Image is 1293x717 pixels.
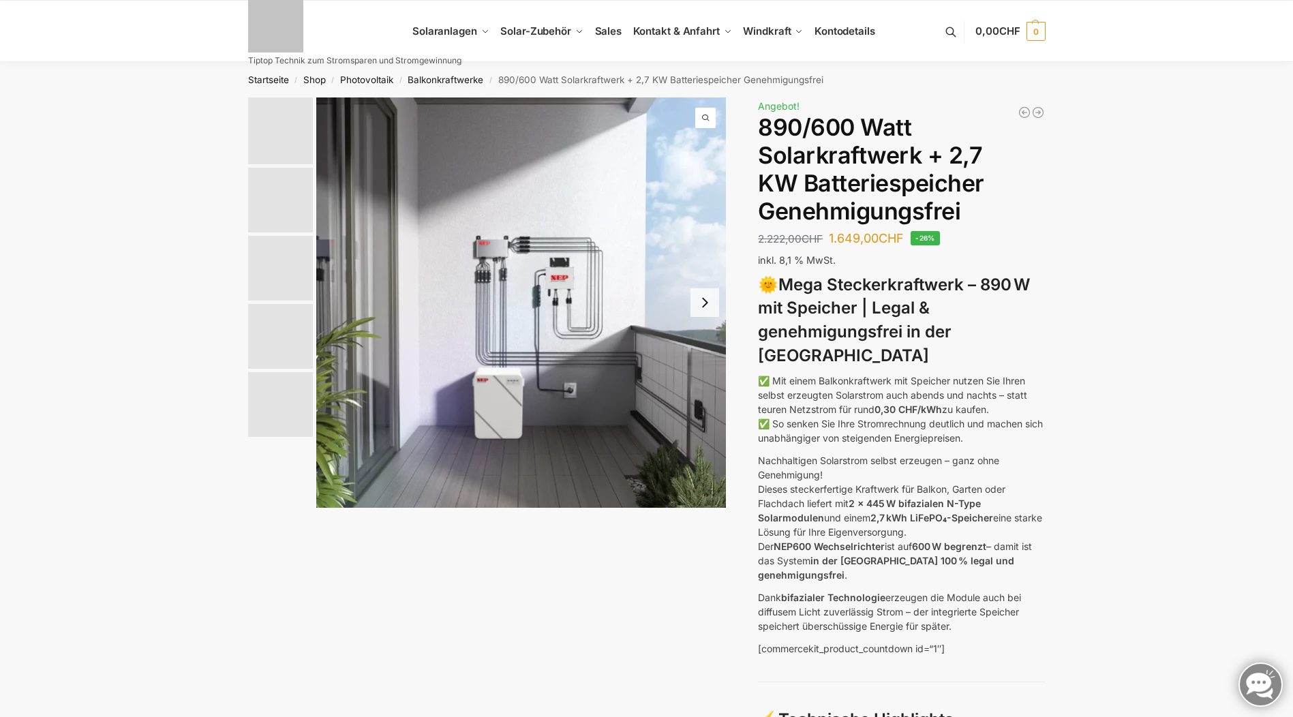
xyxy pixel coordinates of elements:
[758,232,823,245] bdi: 2.222,00
[412,25,477,37] span: Solaranlagen
[1031,106,1045,119] a: Balkonkraftwerk 890 Watt Solarmodulleistung mit 2kW/h Zendure Speicher
[774,540,885,552] strong: NEP600 Wechselrichter
[874,403,942,415] strong: 0,30 CHF/kWh
[248,372,313,437] img: Bificial 30 % mehr Leistung
[758,641,1045,656] p: [commercekit_product_countdown id=“1″]
[829,231,904,245] bdi: 1.649,00
[248,97,313,164] img: Balkonkraftwerk mit 2,7kw Speicher
[316,97,727,508] img: Balkonkraftwerk mit 2,7kw Speicher
[870,512,993,523] strong: 2,7 kWh LiFePO₄-Speicher
[758,114,1045,225] h1: 890/600 Watt Solarkraftwerk + 2,7 KW Batteriespeicher Genehmigungsfrei
[495,1,589,62] a: Solar-Zubehör
[975,11,1045,52] a: 0,00CHF 0
[758,373,1045,445] p: ✅ Mit einem Balkonkraftwerk mit Speicher nutzen Sie Ihren selbst erzeugten Solarstrom auch abends...
[595,25,622,37] span: Sales
[248,236,313,301] img: Bificial im Vergleich zu billig Modulen
[758,100,800,112] span: Angebot!
[1026,22,1046,41] span: 0
[758,555,1014,581] strong: in der [GEOGRAPHIC_DATA] 100 % legal und genehmigungsfrei
[758,275,1030,365] strong: Mega Steckerkraftwerk – 890 W mit Speicher | Legal & genehmigungsfrei in der [GEOGRAPHIC_DATA]
[316,97,727,508] a: Steckerkraftwerk mit 2,7kwh-SpeicherBalkonkraftwerk mit 27kw Speicher
[809,1,881,62] a: Kontodetails
[303,74,326,85] a: Shop
[758,453,1045,582] p: Nachhaltigen Solarstrom selbst erzeugen – ganz ohne Genehmigung! Dieses steckerfertige Kraftwerk ...
[289,75,303,86] span: /
[248,74,289,85] a: Startseite
[633,25,720,37] span: Kontakt & Anfahrt
[248,304,313,369] img: BDS1000
[758,254,836,266] span: inkl. 8,1 % MwSt.
[815,25,875,37] span: Kontodetails
[879,231,904,245] span: CHF
[1018,106,1031,119] a: Balkonkraftwerk 445/600 Watt Bificial
[802,232,823,245] span: CHF
[912,540,986,552] strong: 600 W begrenzt
[393,75,408,86] span: /
[589,1,627,62] a: Sales
[999,25,1020,37] span: CHF
[758,590,1045,633] p: Dank erzeugen die Module auch bei diffusem Licht zuverlässig Strom – der integrierte Speicher spe...
[690,288,719,317] button: Next slide
[758,273,1045,368] h3: 🌞
[627,1,737,62] a: Kontakt & Anfahrt
[224,62,1069,97] nav: Breadcrumb
[248,57,461,65] p: Tiptop Technik zum Stromsparen und Stromgewinnung
[408,74,483,85] a: Balkonkraftwerke
[326,75,340,86] span: /
[758,498,981,523] strong: 2 x 445 W bifazialen N-Type Solarmodulen
[743,25,791,37] span: Windkraft
[781,592,885,603] strong: bifazialer Technologie
[248,168,313,232] img: Balkonkraftwerk mit 2,7kw Speicher
[483,75,498,86] span: /
[737,1,809,62] a: Windkraft
[975,25,1020,37] span: 0,00
[911,231,940,245] span: -26%
[340,74,393,85] a: Photovoltaik
[500,25,571,37] span: Solar-Zubehör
